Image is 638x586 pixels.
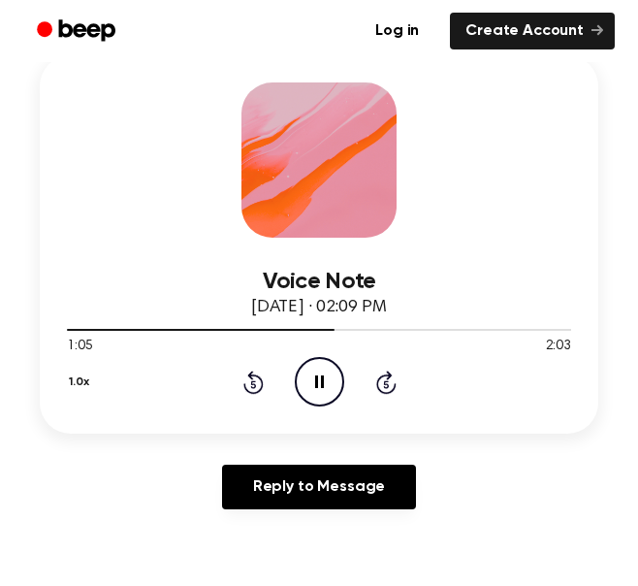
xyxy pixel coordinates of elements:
a: Reply to Message [222,465,416,509]
span: 2:03 [546,337,571,357]
a: Create Account [450,13,615,49]
a: Log in [356,9,438,53]
span: 1:05 [67,337,92,357]
span: [DATE] · 02:09 PM [251,299,387,316]
a: Beep [23,13,133,50]
h3: Voice Note [67,269,571,295]
button: 1.0x [67,366,96,399]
